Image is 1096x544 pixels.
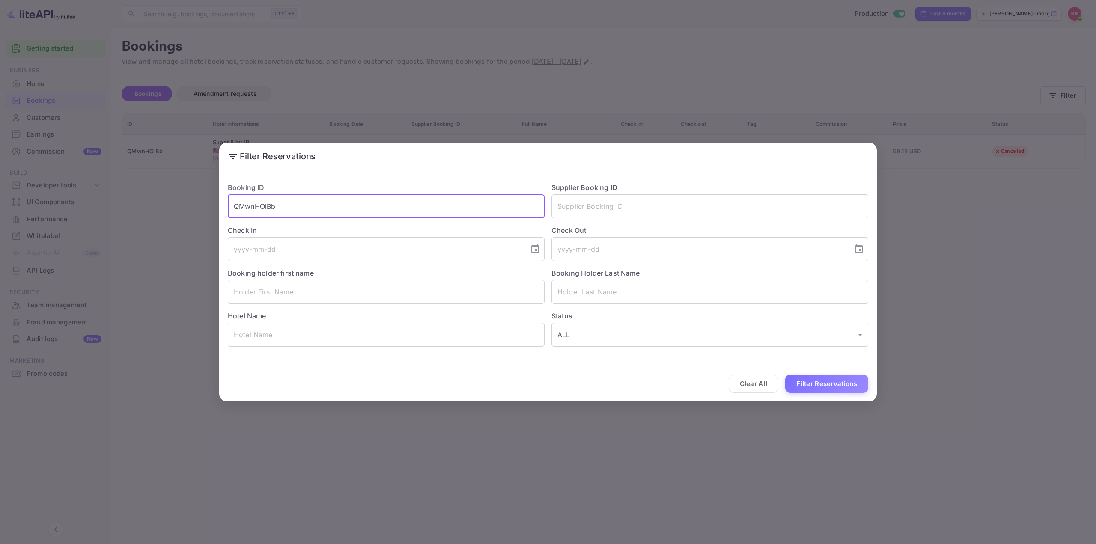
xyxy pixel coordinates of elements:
button: Choose date [850,241,867,258]
input: Holder First Name [228,280,545,304]
input: Supplier Booking ID [551,194,868,218]
label: Supplier Booking ID [551,183,617,192]
div: ALL [551,323,868,347]
input: Booking ID [228,194,545,218]
label: Status [551,311,868,321]
input: Holder Last Name [551,280,868,304]
input: Hotel Name [228,323,545,347]
label: Booking Holder Last Name [551,269,640,277]
button: Filter Reservations [785,375,868,393]
label: Check In [228,225,545,235]
label: Booking ID [228,183,265,192]
input: yyyy-mm-dd [551,237,847,261]
input: yyyy-mm-dd [228,237,523,261]
h2: Filter Reservations [219,143,877,170]
button: Clear All [729,375,779,393]
label: Booking holder first name [228,269,314,277]
label: Check Out [551,225,868,235]
button: Choose date [527,241,544,258]
label: Hotel Name [228,312,266,320]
